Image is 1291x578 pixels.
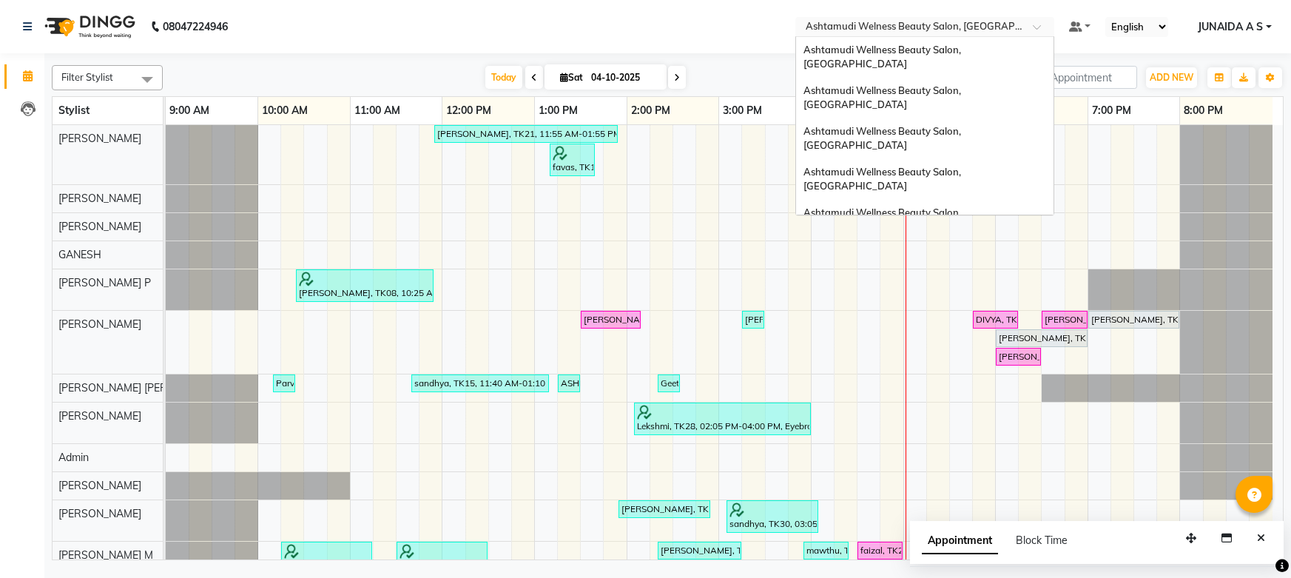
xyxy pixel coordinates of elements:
span: Ashtamudi Wellness Beauty Salon, [GEOGRAPHIC_DATA] [803,166,963,192]
a: 12:00 PM [442,100,495,121]
div: arun, TK11, 11:30 AM-12:30 PM, [DEMOGRAPHIC_DATA] Global Colouring (Base) [398,544,486,572]
span: Today [485,66,522,89]
span: [PERSON_NAME] [58,220,141,233]
span: [PERSON_NAME] [58,132,141,145]
div: [PERSON_NAME], TK27, 06:00 PM-06:30 PM, [DEMOGRAPHIC_DATA] Normal Hair Cut [997,350,1039,363]
span: Admin [58,451,89,464]
span: Ashtamudi Wellness Beauty Salon, [GEOGRAPHIC_DATA] [803,44,963,70]
div: [PERSON_NAME], TK04, 10:15 AM-11:15 AM, [DEMOGRAPHIC_DATA] Normal Hair Cut,[DEMOGRAPHIC_DATA] [PE... [283,544,371,572]
span: [PERSON_NAME] M [58,548,153,562]
div: sandhya, TK30, 03:05 PM-04:05 PM, Layer Cut [728,503,817,531]
span: GANESH [58,248,101,261]
div: [PERSON_NAME], TK21, 11:55 AM-01:55 PM, [DEMOGRAPHIC_DATA] Normal Hair Cut,[DEMOGRAPHIC_DATA] [PE... [436,127,616,141]
button: ADD NEW [1146,67,1197,88]
ng-dropdown-panel: Options list [795,36,1054,215]
div: Geetha, TK24, 02:20 PM-02:35 PM, Eyebrows Threading [659,377,678,390]
div: favas, TK12, 01:10 PM-01:40 PM, [DEMOGRAPHIC_DATA] Normal Hair Cut [551,146,593,174]
b: 08047224946 [163,6,228,47]
span: Ashtamudi Wellness Beauty Salon, [GEOGRAPHIC_DATA] [803,125,963,152]
span: Appointment [922,528,998,554]
span: Block Time [1016,534,1068,547]
a: 1:00 PM [535,100,582,121]
a: 8:00 PM [1180,100,1227,121]
div: mawthu, TK33, 03:55 PM-04:25 PM, Child Cut [805,544,847,557]
input: Search Appointment [1008,66,1137,89]
div: Lekshmi, TK28, 02:05 PM-04:00 PM, Eyebrows Threading,Ear to Ear Root touch Up ,Normal Cleanup [636,405,809,433]
span: [PERSON_NAME] [PERSON_NAME] [58,381,227,394]
span: [PERSON_NAME] [58,507,141,520]
div: [PERSON_NAME], TK27, 06:30 PM-07:00 PM, [DEMOGRAPHIC_DATA] [PERSON_NAME] Styling [1043,313,1086,326]
span: Stylist [58,104,90,117]
input: 2025-10-04 [587,67,661,89]
div: [PERSON_NAME], TK34, 01:30 PM-02:10 PM, Normal Cleanup [582,313,639,326]
div: sandhya, TK15, 11:40 AM-01:10 PM, Hydra Facial [413,377,547,390]
span: JUNAIDA A S [1198,19,1263,35]
div: [PERSON_NAME], TK20, 06:00 PM-07:00 PM, Spa Manicure [997,332,1086,345]
a: 3:00 PM [719,100,766,121]
span: Ashtamudi Wellness Beauty Salon, [GEOGRAPHIC_DATA] [803,206,963,233]
div: Parvathi, TK03, 10:10 AM-10:25 AM, Eyebrows Threading [274,377,294,390]
span: [PERSON_NAME] [58,192,141,205]
span: Sat [556,72,587,83]
a: 7:00 PM [1088,100,1135,121]
span: [PERSON_NAME] [58,409,141,423]
span: ADD NEW [1150,72,1193,83]
a: 10:00 AM [258,100,311,121]
div: ASHA, TK18, 01:15 PM-01:30 PM, Eyebrows Threading [559,377,579,390]
span: Filter Stylist [61,71,113,83]
img: logo [38,6,139,47]
span: Ashtamudi Wellness Beauty Salon, [GEOGRAPHIC_DATA] [803,84,963,111]
span: [PERSON_NAME] [58,317,141,331]
div: [PERSON_NAME], TK08, 10:25 AM-11:55 AM, Removal Charge,Removal Charge [297,272,432,300]
span: [PERSON_NAME] [58,479,141,492]
span: [PERSON_NAME] P [58,276,151,289]
div: DIVYA, TK31, 05:45 PM-06:15 PM, Full Arm Waxing [974,313,1017,326]
div: faizal, TK29, 04:30 PM-05:00 PM, [DEMOGRAPHIC_DATA] [PERSON_NAME] Styling [859,544,901,557]
div: [PERSON_NAME], TK21, 01:55 PM-02:55 PM, [DEMOGRAPHIC_DATA] Normal Hair Cut,[DEMOGRAPHIC_DATA] [PE... [620,503,709,516]
a: 9:00 AM [166,100,213,121]
div: [PERSON_NAME], TK20, 07:00 PM-08:00 PM, D-Tan Cleanup [1090,313,1178,326]
iframe: chat widget [1229,519,1276,563]
div: [PERSON_NAME], TK25, 03:15 PM-03:30 PM, Eyebrows Threading [744,313,763,326]
a: 11:00 AM [351,100,404,121]
a: 2:00 PM [627,100,674,121]
div: [PERSON_NAME], TK26, 02:20 PM-03:15 PM, Normal Cleanup,Eyebrows Threading [659,544,740,557]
